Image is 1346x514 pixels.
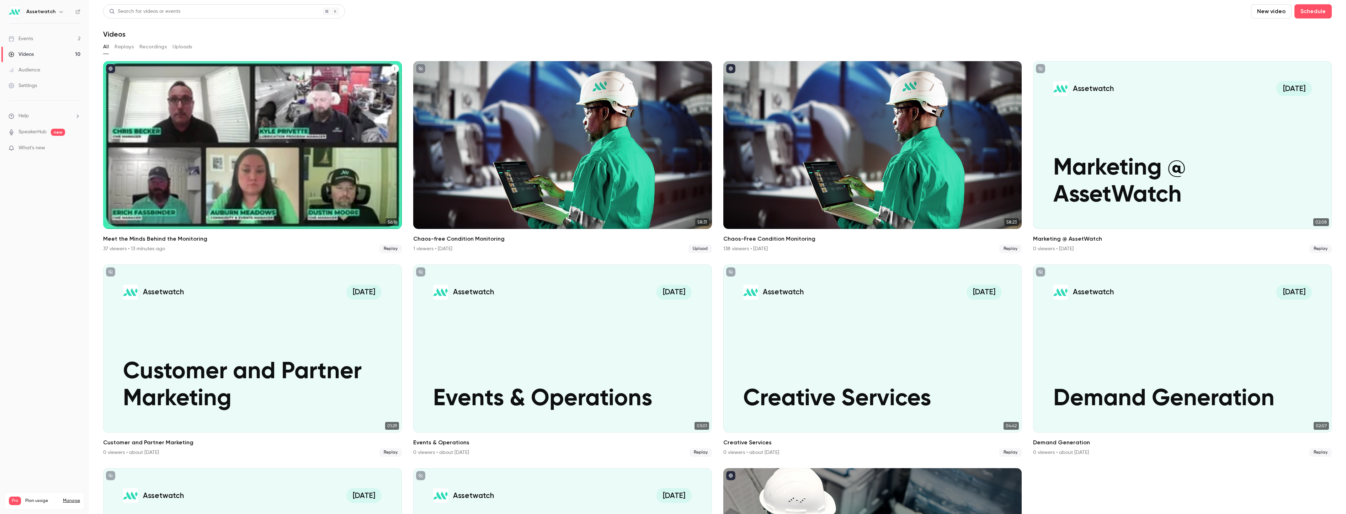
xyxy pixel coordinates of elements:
[63,498,80,504] a: Manage
[103,41,109,53] button: All
[723,438,1022,447] h2: Creative Services
[695,218,709,226] span: 58:31
[1036,64,1045,73] button: unpublished
[726,471,735,480] button: published
[1073,84,1114,94] p: Assetwatch
[1036,267,1045,277] button: unpublished
[1053,386,1312,413] p: Demand Generation
[688,245,712,253] span: Upload
[346,285,382,300] span: [DATE]
[51,129,65,136] span: new
[103,235,402,243] h2: Meet the Minds Behind the Monitoring
[1033,449,1089,456] div: 0 viewers • about [DATE]
[723,264,1022,456] a: Creative ServicesAssetwatch[DATE]Creative Services04:42Creative Services0 viewers • about [DATE]R...
[103,61,402,253] a: 56:16Meet the Minds Behind the Monitoring37 viewers • 13 minutes agoReplay
[416,267,425,277] button: unpublished
[103,30,126,38] h1: Videos
[103,449,159,456] div: 0 viewers • about [DATE]
[106,471,115,480] button: unpublished
[690,448,712,457] span: Replay
[123,285,138,300] img: Customer and Partner Marketing
[9,35,33,42] div: Events
[723,264,1022,456] li: Creative Services
[9,6,20,17] img: Assetwatch
[9,66,40,74] div: Audience
[723,61,1022,253] li: Chaos-Free Condition Monitoring
[9,82,37,89] div: Settings
[723,449,779,456] div: 0 viewers • about [DATE]
[385,422,399,430] span: 01:29
[967,285,1002,300] span: [DATE]
[695,422,709,430] span: 03:01
[453,287,494,297] p: Assetwatch
[1033,61,1332,253] a: Marketing @ AssetWatchAssetwatch[DATE]Marketing @ AssetWatch02:08Marketing @ AssetWatch0 viewers ...
[109,8,180,15] div: Search for videos or events
[1276,285,1312,300] span: [DATE]
[18,144,45,152] span: What's new
[726,267,735,277] button: unpublished
[656,488,692,503] span: [DATE]
[139,41,167,53] button: Recordings
[413,235,712,243] h2: Chaos-free Condition Monitoring
[763,287,804,297] p: Assetwatch
[123,359,382,413] p: Customer and Partner Marketing
[1033,264,1332,456] li: Demand Generation
[453,491,494,501] p: Assetwatch
[123,488,138,503] img: AssetWatch & Kroger
[416,64,425,73] button: unpublished
[385,218,399,226] span: 56:16
[103,264,402,456] a: Customer and Partner MarketingAssetwatch[DATE]Customer and Partner Marketing01:29Customer and Par...
[106,64,115,73] button: published
[106,267,115,277] button: unpublished
[413,61,712,253] a: 58:31Chaos-free Condition Monitoring1 viewers • [DATE]Upload
[1053,285,1068,300] img: Demand Generation
[1313,218,1329,226] span: 02:08
[743,285,758,300] img: Creative Services
[1251,4,1292,18] button: New video
[9,497,21,505] span: Pro
[999,448,1022,457] span: Replay
[103,438,402,447] h2: Customer and Partner Marketing
[1033,61,1332,253] li: Marketing @ AssetWatch
[656,285,692,300] span: [DATE]
[743,386,1002,413] p: Creative Services
[143,491,184,501] p: Assetwatch
[1073,287,1114,297] p: Assetwatch
[999,245,1022,253] span: Replay
[26,8,55,15] h6: Assetwatch
[172,41,192,53] button: Uploads
[25,498,59,504] span: Plan usage
[143,287,184,297] p: Assetwatch
[433,285,448,300] img: Events & Operations
[379,245,402,253] span: Replay
[433,488,448,503] img: AssetWatch & MDF Co-op
[9,51,34,58] div: Videos
[103,61,402,253] li: Meet the Minds Behind the Monitoring
[416,471,425,480] button: unpublished
[1294,4,1332,18] button: Schedule
[1309,448,1332,457] span: Replay
[9,112,80,120] li: help-dropdown-opener
[115,41,134,53] button: Replays
[413,449,469,456] div: 0 viewers • about [DATE]
[433,386,692,413] p: Events & Operations
[413,245,452,252] div: 1 viewers • [DATE]
[723,235,1022,243] h2: Chaos-Free Condition Monitoring
[103,264,402,456] li: Customer and Partner Marketing
[103,245,165,252] div: 37 viewers • 13 minutes ago
[723,245,768,252] div: 138 viewers • [DATE]
[1276,81,1312,96] span: [DATE]
[1033,235,1332,243] h2: Marketing @ AssetWatch
[1053,81,1068,96] img: Marketing @ AssetWatch
[413,264,712,456] li: Events & Operations
[1033,264,1332,456] a: Demand GenerationAssetwatch[DATE]Demand Generation02:07Demand Generation0 viewers • about [DATE]R...
[346,488,382,503] span: [DATE]
[1004,218,1019,226] span: 58:23
[1004,422,1019,430] span: 04:42
[18,128,47,136] a: SpeakerHub
[1314,422,1329,430] span: 02:07
[413,438,712,447] h2: Events & Operations
[413,61,712,253] li: Chaos-free Condition Monitoring
[723,61,1022,253] a: 58:23Chaos-Free Condition Monitoring138 viewers • [DATE]Replay
[413,264,712,456] a: Events & OperationsAssetwatch[DATE]Events & Operations03:01Events & Operations0 viewers • about [...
